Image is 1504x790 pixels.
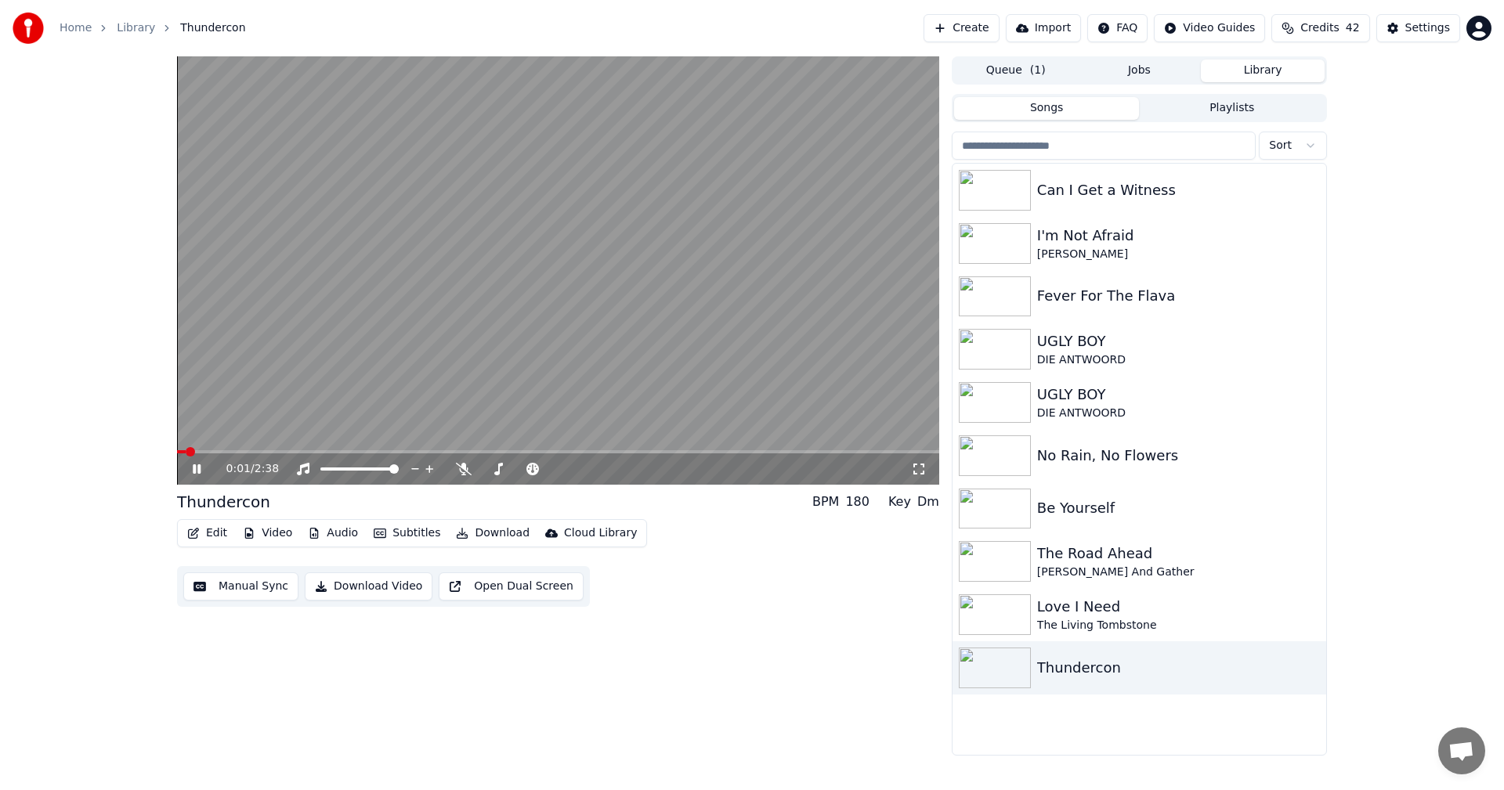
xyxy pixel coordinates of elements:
div: I'm Not Afraid [1037,225,1320,247]
button: Video [237,522,298,544]
button: Open Dual Screen [439,572,584,601]
div: Love I Need [1037,596,1320,618]
button: Create [924,14,1000,42]
a: Library [117,20,155,36]
img: youka [13,13,44,44]
button: Download Video [305,572,432,601]
div: Settings [1405,20,1450,36]
div: The Living Tombstone [1037,618,1320,633]
button: Queue [954,60,1078,82]
button: Settings [1376,14,1460,42]
button: Download [450,522,536,544]
button: Playlists [1139,97,1325,120]
div: DIE ANTWOORD [1037,352,1320,368]
div: Thundercon [1037,657,1320,679]
button: FAQ [1087,14,1148,42]
span: 2:38 [255,461,279,477]
button: Library [1201,60,1325,82]
button: Import [1006,14,1081,42]
a: Home [60,20,92,36]
span: 0:01 [226,461,251,477]
div: UGLY BOY [1037,384,1320,406]
span: 42 [1346,20,1360,36]
span: ( 1 ) [1030,63,1046,78]
div: Open chat [1438,727,1485,774]
div: Fever For The Flava [1037,285,1320,307]
div: The Road Ahead [1037,543,1320,565]
div: DIE ANTWOORD [1037,406,1320,421]
div: No Rain, No Flowers [1037,445,1320,467]
div: Can I Get a Witness [1037,179,1320,201]
div: Key [888,492,911,511]
div: [PERSON_NAME] [1037,247,1320,262]
button: Audio [302,522,364,544]
button: Songs [954,97,1140,120]
div: / [226,461,264,477]
span: Credits [1300,20,1339,36]
button: Edit [181,522,233,544]
div: Thundercon [177,491,270,513]
nav: breadcrumb [60,20,246,36]
span: Sort [1269,138,1292,153]
button: Subtitles [367,522,446,544]
div: UGLY BOY [1037,330,1320,352]
div: 180 [845,492,869,511]
button: Manual Sync [183,572,298,601]
div: Dm [917,492,939,511]
div: Cloud Library [564,525,637,541]
button: Credits42 [1271,14,1369,42]
span: Thundercon [180,20,245,36]
button: Jobs [1078,60,1202,82]
div: Be Yourself [1037,497,1320,519]
div: [PERSON_NAME] And Gather [1037,565,1320,580]
button: Video Guides [1154,14,1265,42]
div: BPM [812,492,839,511]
